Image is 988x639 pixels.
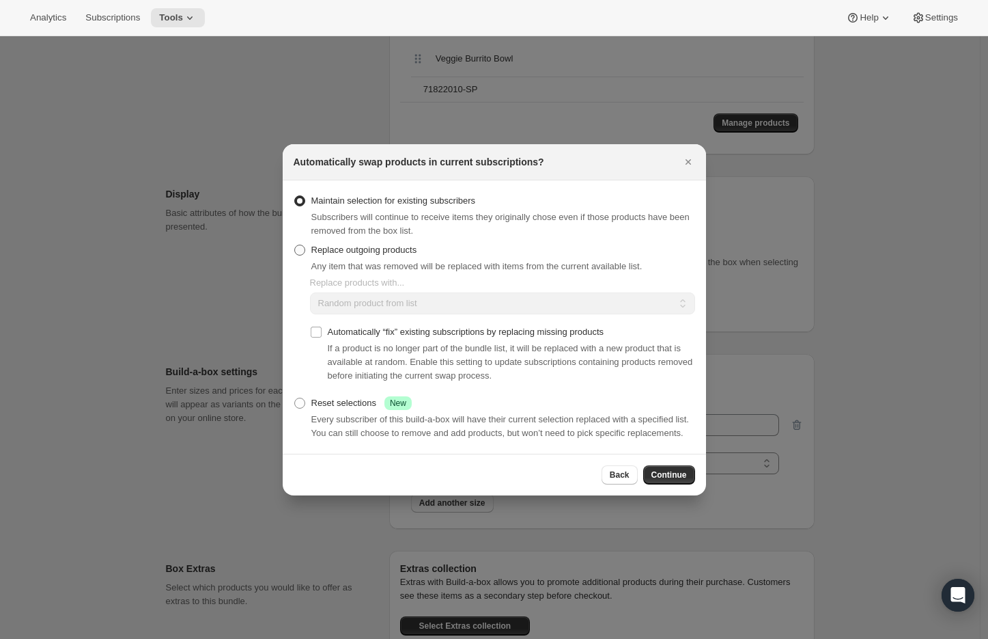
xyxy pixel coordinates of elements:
button: Settings [903,8,966,27]
span: Maintain selection for existing subscribers [311,195,476,206]
h2: Automatically swap products in current subscriptions? [294,155,544,169]
span: Back [610,470,630,480]
div: Reset selections [311,396,412,410]
span: New [390,398,406,409]
button: Continue [643,465,695,485]
span: Help [860,12,878,23]
span: Automatically “fix” existing subscriptions by replacing missing products [328,327,604,337]
button: Close [679,152,698,172]
span: Subscriptions [85,12,140,23]
span: Replace products with... [310,277,405,288]
span: Every subscriber of this build-a-box will have their current selection replaced with a specified ... [311,414,689,438]
button: Subscriptions [77,8,148,27]
span: Analytics [30,12,66,23]
div: Open Intercom Messenger [942,579,974,612]
button: Back [602,465,638,485]
span: If a product is no longer part of the bundle list, it will be replaced with a new product that is... [328,343,693,381]
span: Replace outgoing products [311,245,417,255]
span: Tools [159,12,183,23]
span: Settings [925,12,958,23]
span: Subscribers will continue to receive items they originally chose even if those products have been... [311,212,690,236]
button: Analytics [22,8,74,27]
button: Tools [151,8,205,27]
span: Continue [651,470,687,480]
span: Any item that was removed will be replaced with items from the current available list. [311,261,643,271]
button: Help [838,8,900,27]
